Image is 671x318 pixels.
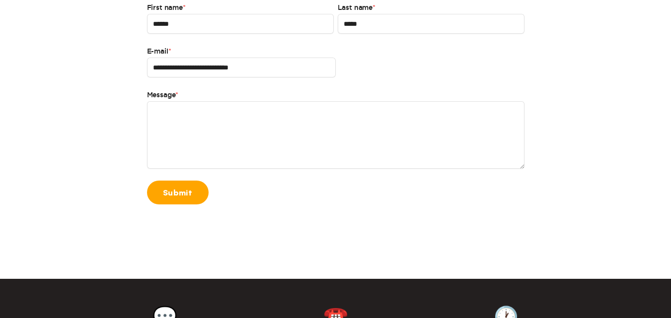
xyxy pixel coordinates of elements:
[147,89,524,101] label: Message
[338,2,524,14] label: Last name
[147,2,334,14] label: First name
[147,46,336,58] label: E-mail
[147,181,209,204] a: Submit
